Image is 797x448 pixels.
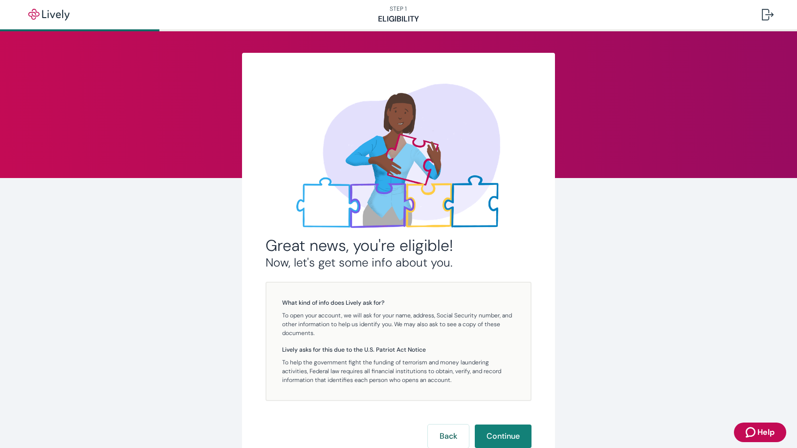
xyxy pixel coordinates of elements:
[266,255,531,270] h3: Now, let's get some info about you.
[757,426,775,438] span: Help
[282,311,515,337] p: To open your account, we will ask for your name, address, Social Security number, and other infor...
[282,298,515,307] h5: What kind of info does Lively ask for?
[734,423,786,442] button: Zendesk support iconHelp
[22,9,76,21] img: Lively
[754,3,781,26] button: Log out
[475,425,531,448] button: Continue
[282,345,515,354] h5: Lively asks for this due to the U.S. Patriot Act Notice
[746,426,757,438] svg: Zendesk support icon
[428,425,469,448] button: Back
[266,236,531,255] h2: Great news, you're eligible!
[282,358,515,384] p: To help the government fight the funding of terrorism and money laundering activities, Federal la...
